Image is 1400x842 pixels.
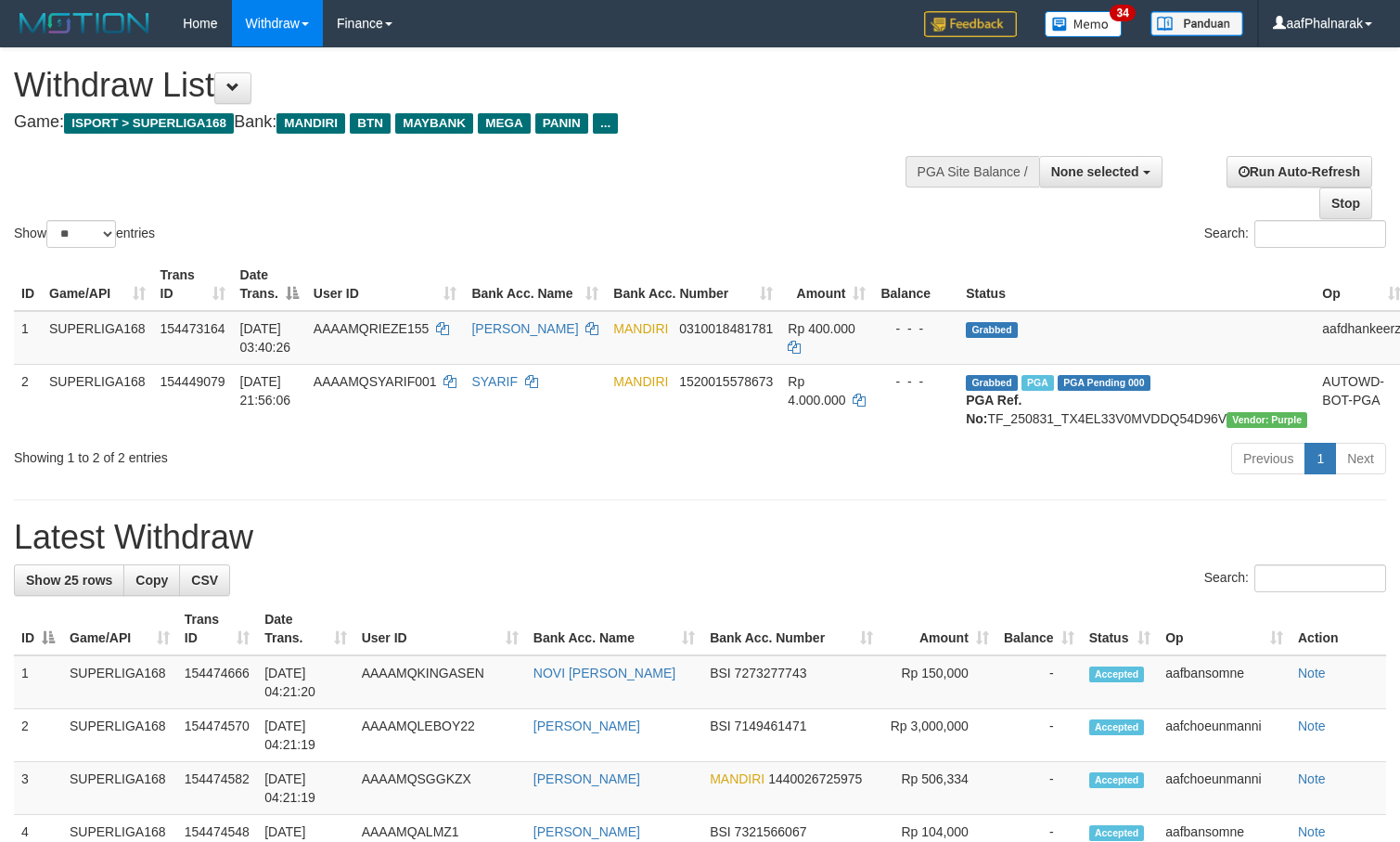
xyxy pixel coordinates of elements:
[1298,719,1326,733] a: Note
[1227,412,1307,428] span: Vendor URL: https://trx4.1velocity.biz
[62,655,177,709] td: SUPERLIGA168
[735,666,807,680] span: Copy 7273277743 to clipboard
[966,393,1021,426] b: PGA Ref. No:
[996,602,1082,655] th: Balance: activate to sort column ascending
[1204,220,1386,248] label: Search:
[613,374,668,389] span: MANDIRI
[354,709,526,762] td: AAAAMQLEBOY22
[1158,655,1291,709] td: aafbansomne
[880,602,996,655] th: Amount: activate to sort column ascending
[354,602,526,655] th: User ID: activate to sort column ascending
[177,655,257,709] td: 154474666
[1058,375,1150,391] span: PGA Pending
[257,762,353,815] td: [DATE] 04:21:19
[1298,666,1326,680] a: Note
[768,771,862,786] span: Copy 1440026725975 to clipboard
[780,258,873,311] th: Amount: activate to sort column ascending
[788,321,854,336] span: Rp 400.000
[710,771,764,786] span: MANDIRI
[679,321,773,336] span: Copy 0310018481781 to clipboard
[14,519,1386,556] h1: Latest Withdraw
[354,762,526,815] td: AAAAMQSGGKZX
[257,709,353,762] td: [DATE] 04:21:19
[471,321,578,336] a: [PERSON_NAME]
[880,655,996,709] td: Rp 150,000
[1298,771,1326,786] a: Note
[26,573,112,588] span: Show 25 rows
[314,374,437,389] span: AAAAMQSYARIF001
[1045,11,1123,37] img: Button%20Memo.svg
[314,321,430,336] span: AAAAMQRIEZE155
[354,655,526,709] td: AAAAMQKINGASEN
[996,655,1082,709] td: -
[710,666,731,680] span: BSI
[1254,220,1386,248] input: Search:
[924,11,1017,37] img: Feedback.jpg
[14,602,62,655] th: ID: activate to sort column descending
[177,762,257,815] td: 154474582
[1319,188,1372,219] a: Stop
[880,762,996,815] td: Rp 506,334
[233,258,306,311] th: Date Trans.: activate to sort column descending
[1051,164,1139,179] span: None selected
[958,258,1315,311] th: Status
[14,709,62,762] td: 2
[1204,564,1386,592] label: Search:
[533,771,640,786] a: [PERSON_NAME]
[471,374,518,389] a: SYARIF
[1089,719,1145,735] span: Accepted
[702,602,880,655] th: Bank Acc. Number: activate to sort column ascending
[46,220,116,248] select: Showentries
[177,602,257,655] th: Trans ID: activate to sort column ascending
[679,374,773,389] span: Copy 1520015578673 to clipboard
[880,372,951,391] div: - - -
[62,762,177,815] td: SUPERLIGA168
[14,311,42,365] td: 1
[276,113,345,134] span: MANDIRI
[240,321,291,355] span: [DATE] 03:40:26
[395,113,473,134] span: MAYBANK
[593,113,618,134] span: ...
[14,9,155,37] img: MOTION_logo.png
[240,374,291,408] span: [DATE] 21:56:06
[966,375,1018,391] span: Grabbed
[1158,762,1291,815] td: aafchoeunmanni
[177,709,257,762] td: 154474570
[14,655,62,709] td: 1
[958,364,1315,435] td: TF_250831_TX4EL33V0MVDDQ54D96V
[996,709,1082,762] td: -
[14,441,570,467] div: Showing 1 to 2 of 2 entries
[14,67,915,104] h1: Withdraw List
[1304,443,1336,474] a: 1
[880,709,996,762] td: Rp 3,000,000
[526,602,702,655] th: Bank Acc. Name: activate to sort column ascending
[1089,667,1145,682] span: Accepted
[966,322,1018,338] span: Grabbed
[64,113,234,134] span: ISPORT > SUPERLIGA168
[14,364,42,435] td: 2
[14,564,124,596] a: Show 25 rows
[873,258,958,311] th: Balance
[710,824,731,839] span: BSI
[14,258,42,311] th: ID
[14,762,62,815] td: 3
[1291,602,1386,655] th: Action
[135,573,168,588] span: Copy
[533,719,640,733] a: [PERSON_NAME]
[880,319,951,338] div: - - -
[14,113,915,132] h4: Game: Bank:
[42,311,153,365] td: SUPERLIGA168
[1231,443,1305,474] a: Previous
[42,258,153,311] th: Game/API: activate to sort column ascending
[179,564,230,596] a: CSV
[1089,825,1145,841] span: Accepted
[710,719,731,733] span: BSI
[1254,564,1386,592] input: Search:
[14,220,155,248] label: Show entries
[533,666,675,680] a: NOVI [PERSON_NAME]
[1298,824,1326,839] a: Note
[535,113,588,134] span: PANIN
[735,719,807,733] span: Copy 7149461471 to clipboard
[464,258,606,311] th: Bank Acc. Name: activate to sort column ascending
[42,364,153,435] td: SUPERLIGA168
